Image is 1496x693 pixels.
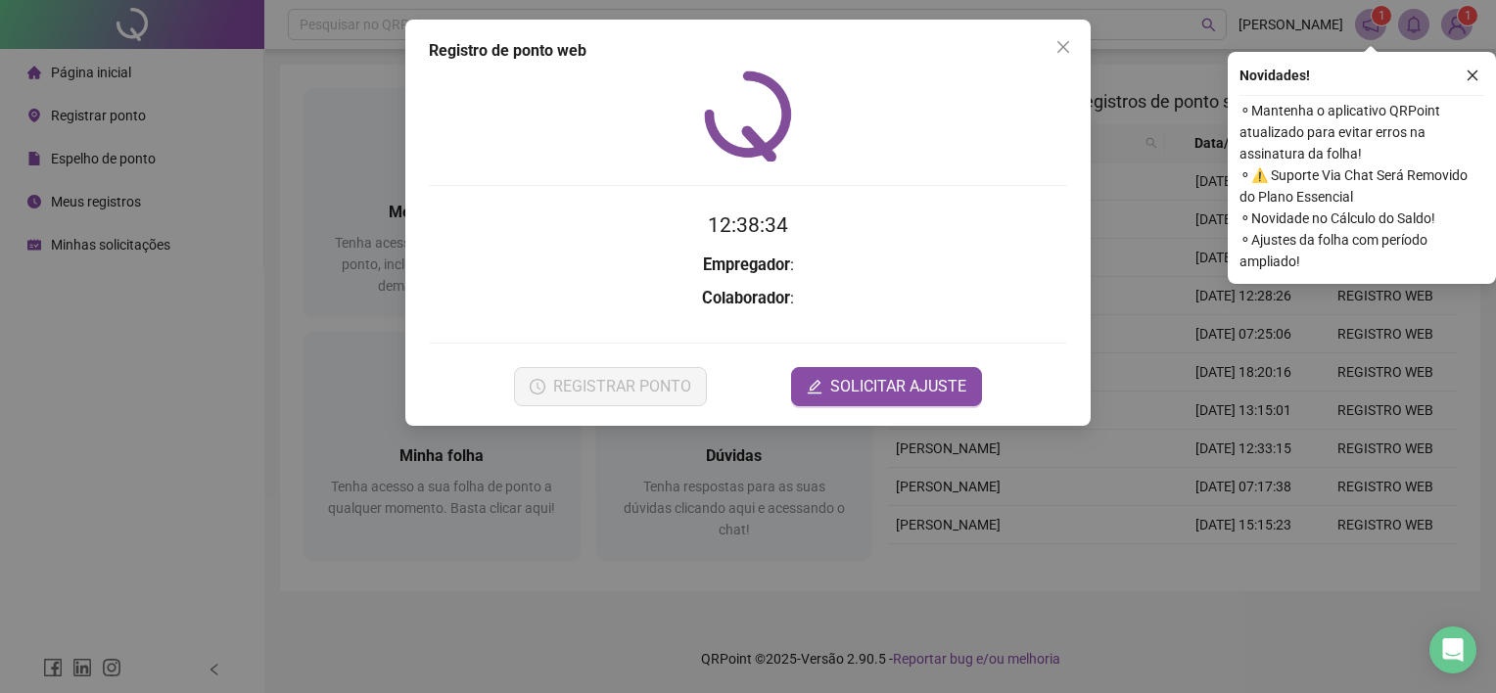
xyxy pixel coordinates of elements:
[708,213,788,237] time: 12:38:34
[429,253,1067,278] h3: :
[1239,229,1484,272] span: ⚬ Ajustes da folha com período ampliado!
[514,367,707,406] button: REGISTRAR PONTO
[830,375,966,398] span: SOLICITAR AJUSTE
[791,367,982,406] button: editSOLICITAR AJUSTE
[702,289,790,307] strong: Colaborador
[1429,626,1476,673] div: Open Intercom Messenger
[1239,208,1484,229] span: ⚬ Novidade no Cálculo do Saldo!
[1239,100,1484,164] span: ⚬ Mantenha o aplicativo QRPoint atualizado para evitar erros na assinatura da folha!
[429,39,1067,63] div: Registro de ponto web
[807,379,822,394] span: edit
[1466,69,1479,82] span: close
[429,286,1067,311] h3: :
[703,255,790,274] strong: Empregador
[1239,65,1310,86] span: Novidades !
[1048,31,1079,63] button: Close
[1239,164,1484,208] span: ⚬ ⚠️ Suporte Via Chat Será Removido do Plano Essencial
[1055,39,1071,55] span: close
[704,70,792,162] img: QRPoint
